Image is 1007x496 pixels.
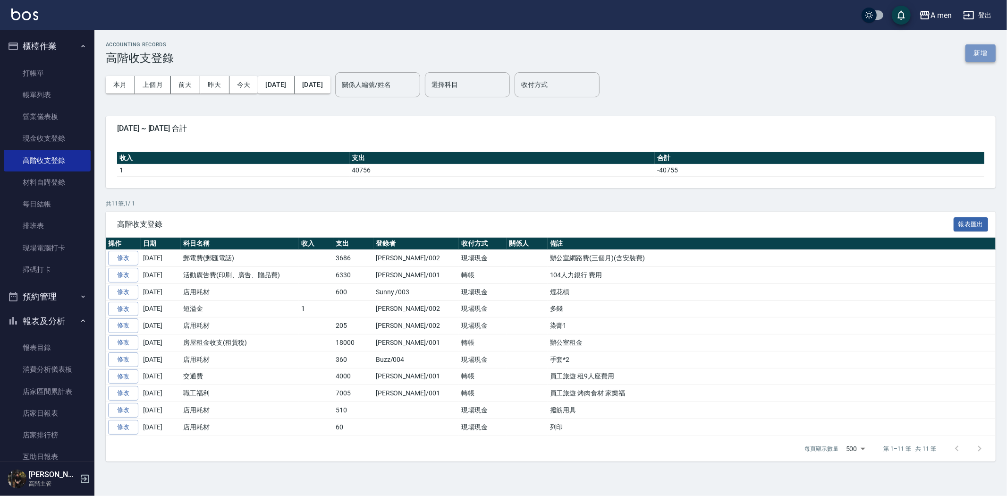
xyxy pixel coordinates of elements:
[350,152,655,164] th: 支出
[181,250,299,267] td: 郵電費(郵匯電話)
[548,317,996,334] td: 染膏1
[141,267,181,284] td: [DATE]
[4,128,91,149] a: 現金收支登錄
[11,9,38,20] img: Logo
[373,317,459,334] td: [PERSON_NAME]/002
[548,267,996,284] td: 104人力銀行 費用
[4,237,91,259] a: 現場電腦打卡
[4,106,91,128] a: 營業儀表板
[108,285,138,299] a: 修改
[106,42,174,48] h2: ACCOUNTING RECORDS
[892,6,911,25] button: save
[117,124,984,133] span: [DATE] ~ [DATE] 合計
[141,250,181,267] td: [DATE]
[884,445,936,453] p: 第 1–11 筆 共 11 筆
[181,368,299,385] td: 交通費
[4,171,91,193] a: 材料自購登錄
[548,402,996,419] td: 撥筋用具
[141,385,181,402] td: [DATE]
[373,283,459,300] td: Sunny /003
[373,267,459,284] td: [PERSON_NAME]/001
[4,381,91,402] a: 店家區間累計表
[954,217,989,232] button: 報表匯出
[373,385,459,402] td: [PERSON_NAME]/001
[229,76,258,94] button: 今天
[333,250,373,267] td: 3686
[350,164,655,176] td: 40756
[181,238,299,250] th: 科目名稱
[373,368,459,385] td: [PERSON_NAME]/001
[4,34,91,59] button: 櫃檯作業
[106,238,141,250] th: 操作
[141,283,181,300] td: [DATE]
[373,300,459,317] td: [PERSON_NAME]/002
[4,150,91,171] a: 高階收支登錄
[141,402,181,419] td: [DATE]
[141,300,181,317] td: [DATE]
[4,259,91,281] a: 掃碼打卡
[135,76,171,94] button: 上個月
[459,283,507,300] td: 現場現金
[333,283,373,300] td: 600
[548,238,996,250] th: 備註
[333,351,373,368] td: 360
[373,351,459,368] td: Buzz/004
[459,300,507,317] td: 現場現金
[4,402,91,424] a: 店家日報表
[548,283,996,300] td: 煙花槓
[299,300,333,317] td: 1
[108,369,138,384] a: 修改
[4,359,91,380] a: 消費分析儀表板
[295,76,330,94] button: [DATE]
[333,419,373,436] td: 60
[181,419,299,436] td: 店用耗材
[106,76,135,94] button: 本月
[171,76,200,94] button: 前天
[459,368,507,385] td: 轉帳
[915,6,956,25] button: A men
[459,250,507,267] td: 現場現金
[459,419,507,436] td: 現場現金
[141,238,181,250] th: 日期
[333,402,373,419] td: 510
[108,335,138,350] a: 修改
[4,446,91,468] a: 互助日報表
[108,318,138,333] a: 修改
[373,334,459,351] td: [PERSON_NAME]/001
[200,76,229,94] button: 昨天
[959,7,996,24] button: 登出
[108,302,138,316] a: 修改
[459,385,507,402] td: 轉帳
[4,309,91,334] button: 報表及分析
[117,220,954,229] span: 高階收支登錄
[954,219,989,228] a: 報表匯出
[106,51,174,65] h3: 高階收支登錄
[507,238,548,250] th: 關係人
[333,317,373,334] td: 205
[548,385,996,402] td: 員工旅遊 烤肉食材 家樂福
[4,84,91,106] a: 帳單列表
[141,351,181,368] td: [DATE]
[333,334,373,351] td: 18000
[333,267,373,284] td: 6330
[181,402,299,419] td: 店用耗材
[4,193,91,215] a: 每日結帳
[548,300,996,317] td: 多錢
[181,385,299,402] td: 職工福利
[141,419,181,436] td: [DATE]
[141,317,181,334] td: [DATE]
[373,250,459,267] td: [PERSON_NAME]/002
[108,268,138,282] a: 修改
[548,368,996,385] td: 員工旅遊 租9人座費用
[655,164,984,176] td: -40755
[108,352,138,367] a: 修改
[108,403,138,418] a: 修改
[141,334,181,351] td: [DATE]
[181,351,299,368] td: 店用耗材
[4,215,91,237] a: 排班表
[29,479,77,488] p: 高階主管
[459,402,507,419] td: 現場現金
[117,152,350,164] th: 收入
[4,337,91,359] a: 報表目錄
[548,334,996,351] td: 辦公室租金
